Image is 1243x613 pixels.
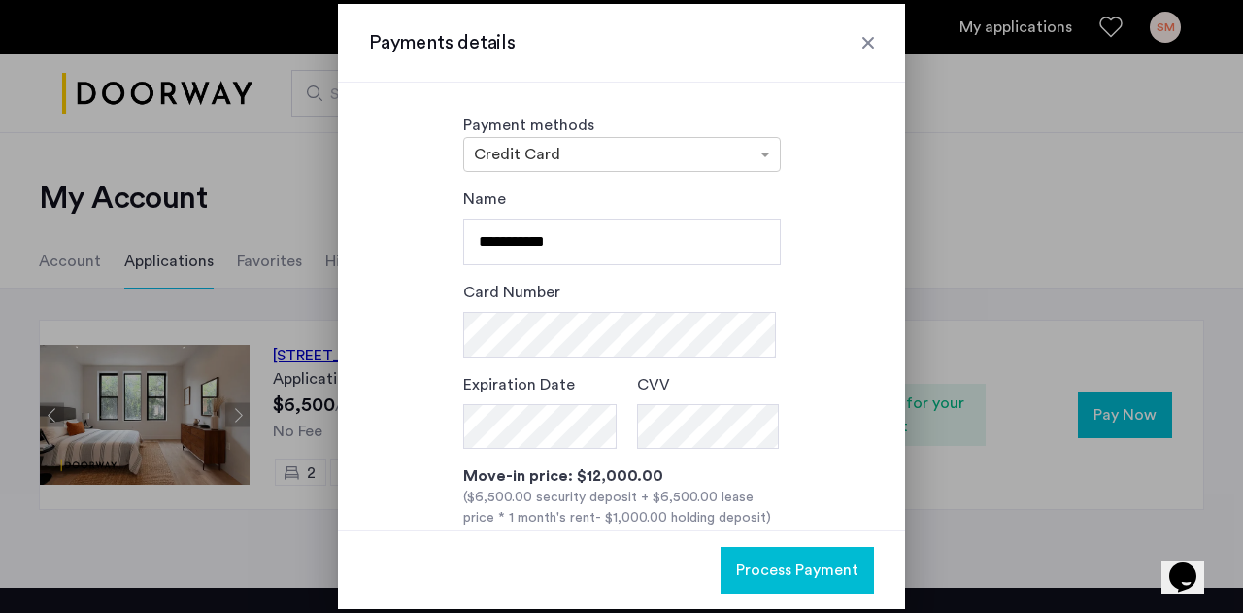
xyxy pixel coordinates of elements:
[463,118,594,133] label: Payment methods
[463,528,781,549] div: (If amount seems invalid, try refreshing the page)
[369,29,874,56] h3: Payments details
[1161,535,1224,594] iframe: chat widget
[721,547,874,594] button: button
[463,373,575,396] label: Expiration Date
[463,281,560,304] label: Card Number
[463,488,781,528] div: ($6,500.00 security deposit + $6,500.00 lease price * 1 month's rent )
[595,511,766,525] span: - $1,000.00 holding deposit
[736,559,858,582] span: Process Payment
[463,187,506,211] label: Name
[637,373,670,396] label: CVV
[463,464,781,488] div: Move-in price: $12,000.00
